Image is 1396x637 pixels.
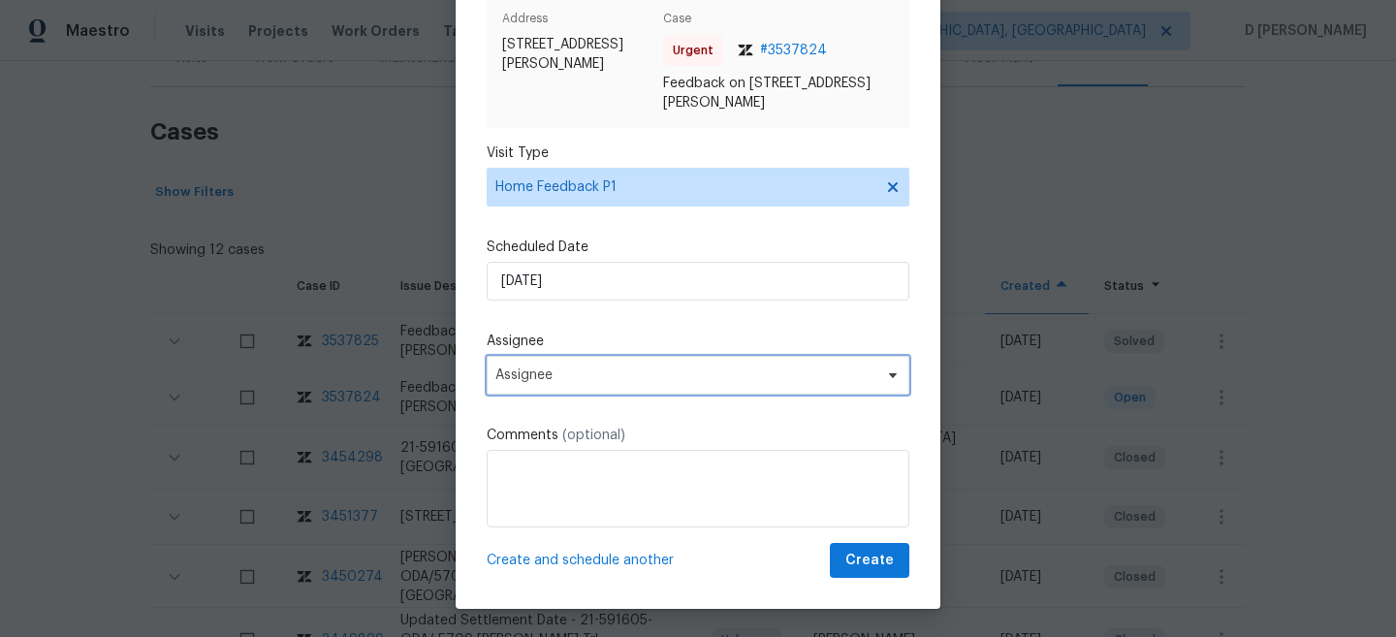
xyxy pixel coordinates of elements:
[562,429,625,442] span: (optional)
[502,9,655,35] span: Address
[738,45,753,56] img: Zendesk Logo Icon
[487,332,909,351] label: Assignee
[487,551,674,570] span: Create and schedule another
[663,74,894,112] span: Feedback on [STREET_ADDRESS][PERSON_NAME]
[673,41,721,60] span: Urgent
[495,367,875,383] span: Assignee
[495,177,872,197] span: Home Feedback P1
[502,35,655,74] span: [STREET_ADDRESS][PERSON_NAME]
[845,549,894,573] span: Create
[487,262,909,301] input: M/D/YYYY
[830,543,909,579] button: Create
[487,143,909,163] label: Visit Type
[760,41,827,60] span: # 3537824
[487,238,909,257] label: Scheduled Date
[487,426,909,445] label: Comments
[663,9,894,35] span: Case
